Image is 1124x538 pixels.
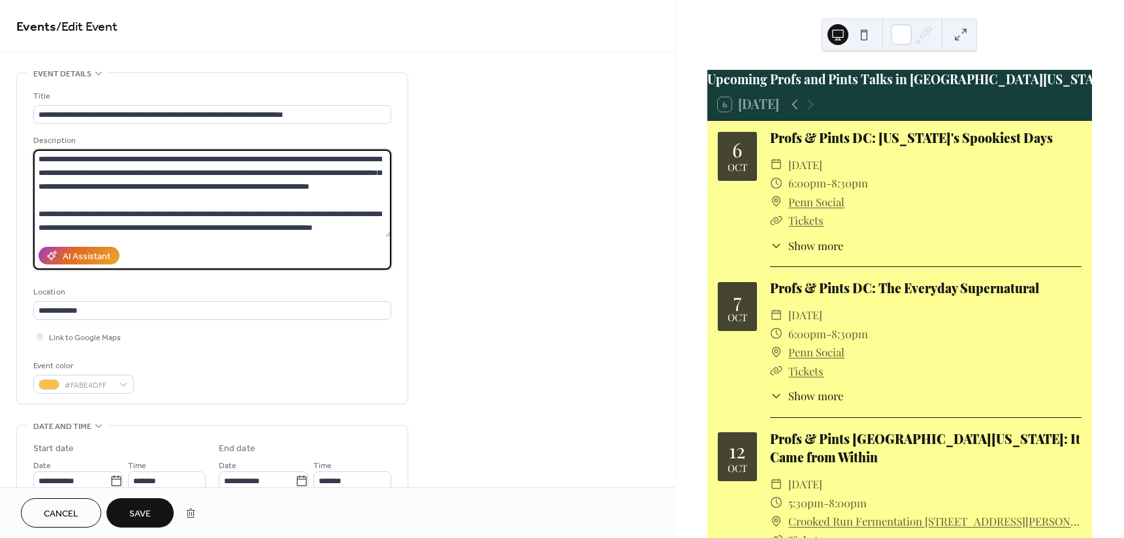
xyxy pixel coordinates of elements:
span: Link to Google Maps [49,331,121,345]
button: AI Assistant [39,247,120,264]
span: 5:30pm [788,494,824,513]
button: Save [106,498,174,528]
span: [DATE] [788,475,822,494]
button: Cancel [21,498,101,528]
div: ​ [770,238,782,254]
div: Oct [728,464,747,473]
div: ​ [770,174,782,193]
span: Save [129,507,151,521]
div: AI Assistant [63,250,110,264]
div: ​ [770,211,782,230]
span: Time [128,459,146,473]
span: Date [33,459,51,473]
span: [DATE] [788,306,822,324]
span: 6:00pm [788,324,826,343]
span: Show more [788,238,843,254]
button: ​Show more [770,238,844,254]
span: Show more [788,388,843,404]
a: Tickets [788,213,824,227]
div: ​ [770,388,782,404]
div: 7 [733,291,741,310]
button: ​Show more [770,388,844,404]
a: Tickets [788,364,824,378]
div: Title [33,89,389,103]
div: ​ [770,324,782,343]
div: Description [33,134,389,148]
span: / Edit Event [56,14,118,40]
div: Oct [728,313,747,323]
span: Date and time [33,420,91,434]
a: Profs & Pints [GEOGRAPHIC_DATA][US_STATE]: It Came from Within [770,430,1080,466]
span: - [824,494,829,513]
div: ​ [770,475,782,494]
div: End date [219,442,255,456]
div: 6 [732,140,743,159]
span: 8:00pm [829,494,867,513]
div: ​ [770,193,782,212]
a: Penn Social [788,343,844,362]
a: Events [16,14,56,40]
span: Date [219,459,236,473]
span: - [826,324,831,343]
a: Penn Social [788,193,844,212]
div: ​ [770,306,782,324]
div: ​ [770,343,782,362]
div: Start date [33,442,74,456]
span: Event details [33,67,91,81]
span: 8:30pm [831,324,868,343]
div: ​ [770,494,782,513]
span: [DATE] [788,155,822,174]
div: ​ [770,155,782,174]
span: 6:00pm [788,174,826,193]
span: Time [313,459,332,473]
a: Crooked Run Fermentation [STREET_ADDRESS][PERSON_NAME][PERSON_NAME] [788,512,1082,531]
a: Profs & Pints DC: [US_STATE]'s Spookiest Days [770,129,1053,146]
div: Location [33,285,389,299]
span: #FABE4DFF [65,379,113,392]
div: ​ [770,362,782,381]
span: 8:30pm [831,174,868,193]
div: Event color [33,359,131,373]
div: 12 [729,441,745,460]
div: ​ [770,512,782,531]
span: Cancel [44,507,78,521]
a: Profs & Pints DC: The Everyday Supernatural [770,279,1039,296]
div: Oct [728,163,747,172]
div: Upcoming Profs and Pints Talks in [GEOGRAPHIC_DATA][US_STATE] [707,70,1092,89]
span: - [826,174,831,193]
